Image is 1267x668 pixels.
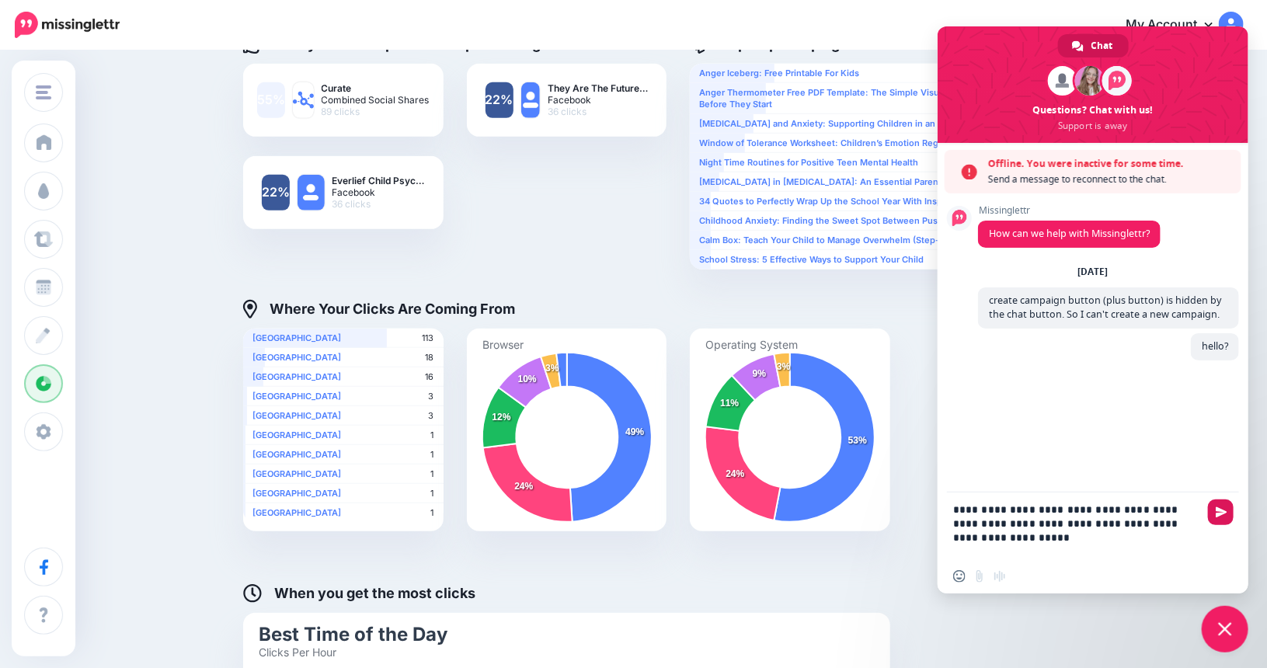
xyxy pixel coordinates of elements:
[332,175,425,186] b: Everlief Child Psyc…
[429,410,434,422] span: 3
[431,468,434,480] span: 1
[252,468,341,479] b: [GEOGRAPHIC_DATA]
[332,186,425,198] span: Facebook
[705,338,798,352] text: Operating System
[259,623,448,645] text: Best Time of the Day
[243,300,515,318] h4: Where Your Clicks Are Coming From
[252,507,341,518] b: [GEOGRAPHIC_DATA]
[699,254,924,265] b: School Stress: 5 Effective Ways to Support Your Child
[1202,339,1228,353] span: hello?
[252,410,341,421] b: [GEOGRAPHIC_DATA]
[699,157,918,168] b: Night Time Routines for Positive Teen Mental Health
[699,118,1004,129] b: [MEDICAL_DATA] and Anxiety: Supporting Children in an Imperfect World
[989,227,1150,240] span: How can we help with Missinglettr?
[699,87,1079,110] b: Anger Thermometer Free PDF Template: The Simple Visual Tool That Helps Stop Outbursts Before They...
[1058,34,1129,57] a: Chat
[262,175,290,210] a: 22%
[988,172,1234,187] span: Send a message to reconnect to the chat.
[252,430,341,440] b: [GEOGRAPHIC_DATA]
[548,106,648,117] span: 36 clicks
[252,352,341,363] b: [GEOGRAPHIC_DATA]
[548,94,648,106] span: Facebook
[953,492,1202,559] textarea: Compose your message...
[521,82,541,118] img: user_default_image.png
[332,198,425,210] span: 36 clicks
[15,12,120,38] img: Missinglettr
[36,85,51,99] img: menu.png
[298,175,325,210] img: user_default_image.png
[426,371,434,383] span: 16
[486,82,513,118] a: 22%
[1110,6,1244,44] a: My Account
[259,645,336,659] text: Clicks Per Hour
[426,352,434,364] span: 18
[482,338,524,351] text: Browser
[978,205,1161,216] span: Missinglettr
[699,196,969,207] b: 34 Quotes to Perfectly Wrap Up the School Year With Inspiration
[699,137,967,148] b: Window of Tolerance Worksheet: Children’s Emotion Regulation
[699,215,994,226] b: Childhood Anxiety: Finding the Sweet Spot Between Push and Protect
[699,235,1026,245] b: Calm Box: Teach Your Child to Manage Overwhelm (Step-By-[PERSON_NAME])
[423,332,434,344] span: 113
[252,371,341,382] b: [GEOGRAPHIC_DATA]
[322,82,430,94] b: Curate
[1202,606,1248,652] a: Close chat
[322,94,430,106] span: Combined Social Shares
[989,294,1221,321] span: create campaign button (plus button) is hidden by the chat button. So I can't create a new campaign.
[953,570,966,583] span: Insert an emoji
[429,391,434,402] span: 3
[431,430,434,441] span: 1
[322,106,430,117] span: 89 clicks
[252,391,341,402] b: [GEOGRAPHIC_DATA]
[1208,499,1234,525] span: Send
[243,584,475,603] h4: When you get the most clicks
[699,68,859,78] b: Anger Iceberg: Free Printable For Kids
[431,488,434,499] span: 1
[548,82,648,94] b: They Are The Future…
[252,488,341,499] b: [GEOGRAPHIC_DATA]
[988,156,1234,172] span: Offline. You were inactive for some time.
[1091,34,1113,57] span: Chat
[257,82,285,118] a: 55%
[431,507,434,519] span: 1
[252,332,341,343] b: [GEOGRAPHIC_DATA]
[1078,267,1109,277] div: [DATE]
[252,449,341,460] b: [GEOGRAPHIC_DATA]
[699,176,969,187] b: [MEDICAL_DATA] in [MEDICAL_DATA]: An Essential Parent Guide
[431,449,434,461] span: 1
